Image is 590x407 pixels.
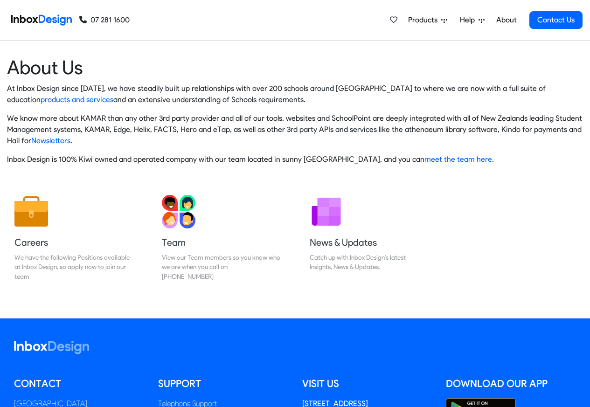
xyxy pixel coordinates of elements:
div: View our Team members so you know who we are when you call on [PHONE_NUMBER] [162,253,280,281]
p: At Inbox Design since [DATE], we have steadily built up relationships with over 200 schools aroun... [7,83,583,105]
h5: Team [162,236,280,249]
a: News & Updates Catch up with Inbox Design's latest Insights, News & Updates. [302,187,436,289]
img: 2022_01_13_icon_team.svg [162,195,195,228]
h5: Careers [14,236,133,249]
h5: Support [158,377,288,391]
h5: News & Updates [310,236,428,249]
a: Newsletters [31,136,70,145]
a: meet the team here [424,155,492,164]
span: Help [460,14,479,26]
h5: Download our App [446,377,576,391]
img: 2022_01_13_icon_job.svg [14,195,48,228]
a: Team View our Team members so you know who we are when you call on [PHONE_NUMBER] [154,187,288,289]
div: Catch up with Inbox Design's latest Insights, News & Updates. [310,253,428,272]
img: logo_inboxdesign_white.svg [14,341,89,354]
a: Careers We have the following Positions available at Inbox Design, so apply now to join our team [7,187,140,289]
h5: Contact [14,377,144,391]
div: We have the following Positions available at Inbox Design, so apply now to join our team [14,253,133,281]
a: products and services [41,95,113,104]
p: We know more about KAMAR than any other 3rd party provider and all of our tools, websites and Sch... [7,113,583,146]
a: Products [404,11,451,29]
span: Products [408,14,441,26]
heading: About Us [7,55,583,79]
a: Contact Us [529,11,583,29]
img: 2022_01_12_icon_newsletter.svg [310,195,343,228]
p: Inbox Design is 100% Kiwi owned and operated company with our team located in sunny [GEOGRAPHIC_D... [7,154,583,165]
a: Help [456,11,488,29]
a: About [493,11,519,29]
a: 07 281 1600 [79,14,130,26]
h5: Visit us [302,377,432,391]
